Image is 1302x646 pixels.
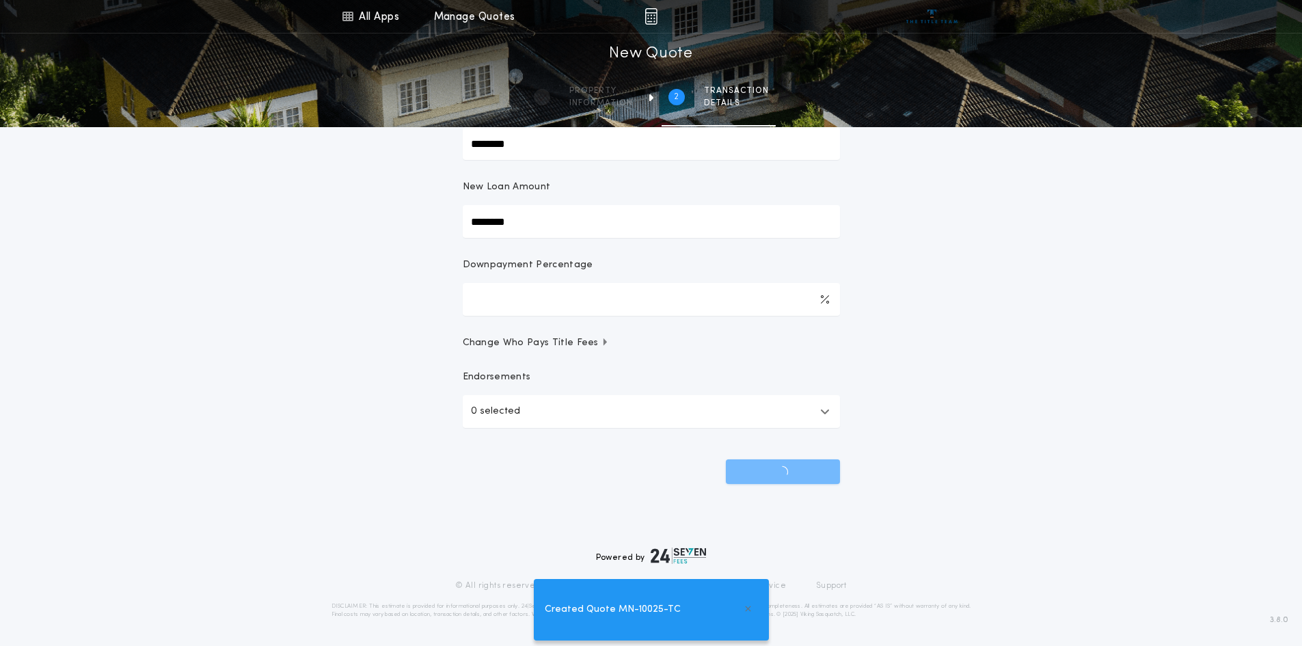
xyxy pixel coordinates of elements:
img: logo [651,548,707,564]
span: Transaction [704,85,769,96]
input: Downpayment Percentage [463,283,840,316]
span: information [569,98,633,109]
p: New Loan Amount [463,180,551,194]
h1: New Quote [609,43,692,65]
p: 0 selected [471,403,520,420]
img: img [645,8,657,25]
img: vs-icon [906,10,958,23]
input: New Loan Amount [463,205,840,238]
span: details [704,98,769,109]
button: 0 selected [463,395,840,428]
p: Downpayment Percentage [463,258,593,272]
p: Endorsements [463,371,840,384]
button: Change Who Pays Title Fees [463,336,840,350]
input: Sale Price [463,127,840,160]
span: Property [569,85,633,96]
div: Powered by [596,548,707,564]
span: Change Who Pays Title Fees [463,336,610,350]
h2: 2 [674,92,679,103]
span: Created Quote MN-10025-TC [545,602,681,617]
